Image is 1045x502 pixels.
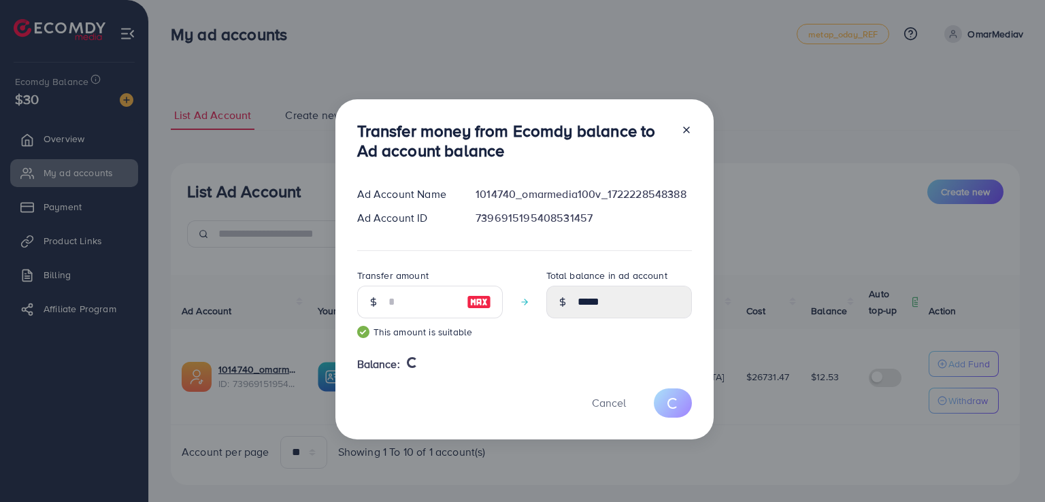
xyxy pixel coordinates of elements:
img: guide [357,326,369,338]
div: 7396915195408531457 [465,210,702,226]
button: Cancel [575,388,643,418]
div: 1014740_omarmedia100v_1722228548388 [465,186,702,202]
div: Ad Account Name [346,186,465,202]
span: Balance: [357,356,400,372]
div: Ad Account ID [346,210,465,226]
small: This amount is suitable [357,325,503,339]
span: Cancel [592,395,626,410]
h3: Transfer money from Ecomdy balance to Ad account balance [357,121,670,161]
label: Transfer amount [357,269,429,282]
label: Total balance in ad account [546,269,667,282]
img: image [467,294,491,310]
iframe: Chat [987,441,1035,492]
